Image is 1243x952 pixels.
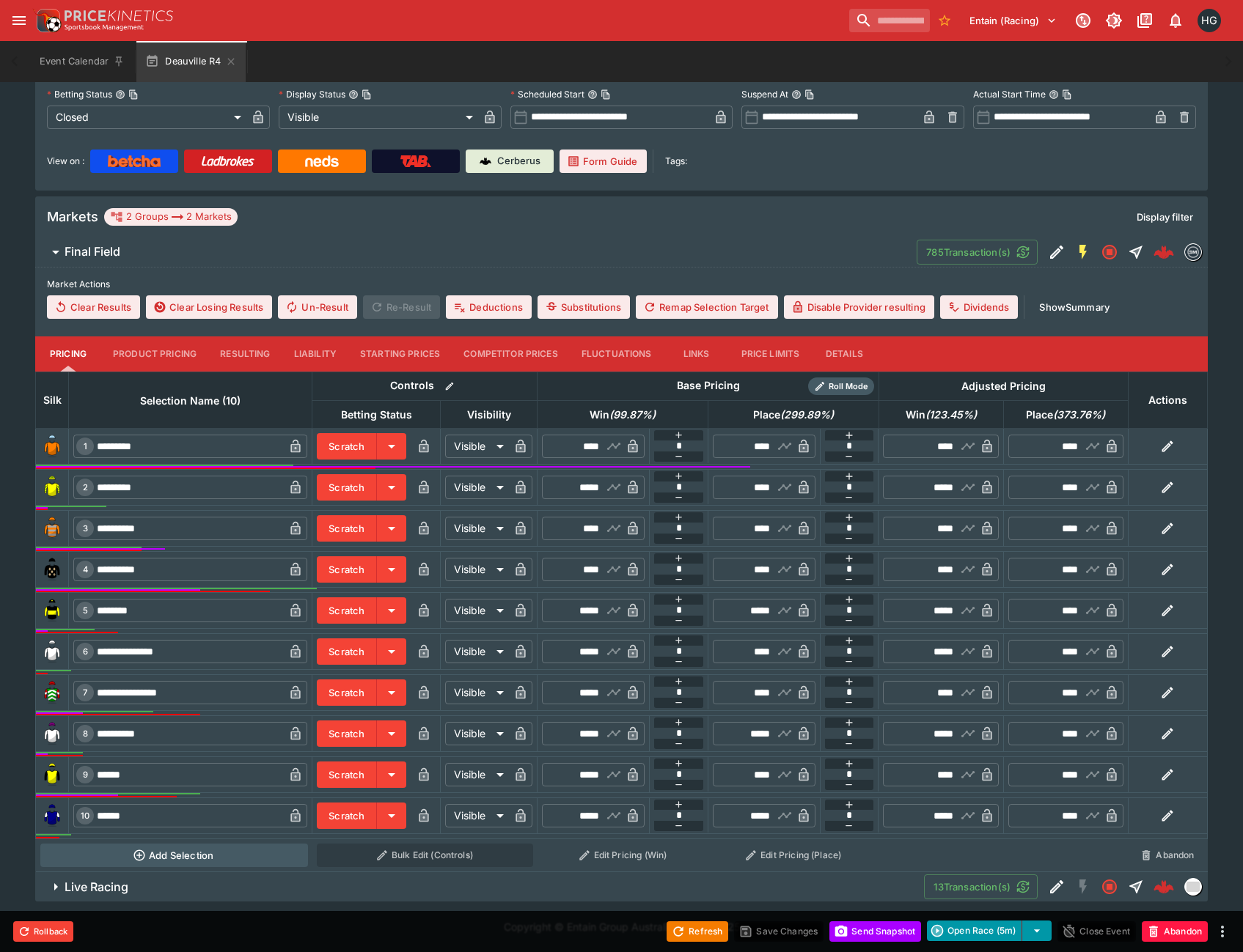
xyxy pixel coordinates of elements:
div: Visible [445,763,509,786]
svg: Closed [1101,878,1118,896]
button: Scratch [317,802,377,829]
div: Visible [445,804,509,827]
span: 1 [81,441,90,451]
button: No Bookmarks [933,9,956,32]
p: Suspend At [741,88,788,100]
span: Win(123.45%) [890,406,993,424]
label: View on : [47,150,84,173]
button: Suspend AtCopy To Clipboard [791,89,802,100]
img: logo-cerberus--red.svg [1154,877,1174,897]
button: Price Limits [730,336,812,372]
button: Abandon [1132,844,1203,867]
span: 5 [80,605,91,616]
label: Market Actions [47,273,1196,295]
button: Deductions [446,295,532,319]
div: Visible [445,476,509,499]
em: ( 99.87 %) [609,406,656,424]
button: Betting StatusCopy To Clipboard [115,89,125,100]
button: Competitor Prices [452,336,570,372]
img: runner 3 [40,517,64,540]
button: Copy To Clipboard [128,89,139,100]
h5: Markets [47,208,98,225]
button: Scratch [317,474,377,501]
img: Betcha [108,155,161,167]
button: more [1214,923,1231,940]
button: Clear Losing Results [146,295,272,319]
button: Scheduled StartCopy To Clipboard [587,89,598,100]
span: Roll Mode [823,380,874,393]
button: Scratch [317,433,377,460]
button: Scratch [317,761,377,788]
button: SGM Enabled [1070,239,1096,265]
img: Sportsbook Management [65,24,144,31]
span: 4 [80,564,91,575]
span: Mark an event as closed and abandoned. [1142,923,1208,937]
div: Visible [445,599,509,622]
em: ( 123.45 %) [925,406,977,424]
img: runner 4 [40,558,64,581]
div: Hamish Gooch [1198,9,1221,32]
p: Actual Start Time [973,88,1046,100]
span: 8 [80,728,91,739]
button: Remap Selection Target [636,295,778,319]
img: runner 5 [40,599,64,622]
a: Cerberus [466,150,554,173]
span: Betting Status [325,406,428,424]
img: PriceKinetics [65,10,173,21]
a: Form Guide [560,150,647,173]
span: 7 [80,687,90,698]
button: Open Race (5m) [927,920,1022,941]
em: ( 373.76 %) [1053,406,1105,424]
button: Documentation [1132,7,1158,34]
button: ShowSummary [1030,295,1118,319]
button: open drawer [6,7,32,34]
button: Bulk Edit (Controls) [317,844,533,867]
button: Refresh [667,921,728,942]
h6: Final Field [65,244,120,259]
span: Visibility [451,406,527,424]
div: b7be5ea2-a1ea-4637-8043-ef1e08740041 [1154,242,1174,262]
a: b7be5ea2-a1ea-4637-8043-ef1e08740041 [1149,237,1178,267]
button: Edit Detail [1044,874,1070,900]
button: Scratch [317,515,377,542]
button: Deauville R4 [136,41,246,82]
img: logo-cerberus--red.svg [1154,242,1174,262]
button: Event Calendar [31,41,133,82]
svg: Closed [1101,243,1118,261]
span: Selection Name (10) [124,392,257,410]
span: Place(299.89%) [737,406,850,424]
img: TabNZ [400,155,431,167]
img: Neds [305,155,338,167]
img: Ladbrokes [201,155,254,167]
img: runner 6 [40,640,64,663]
p: Display Status [279,88,345,100]
div: liveracing [1184,878,1202,896]
button: Starting Prices [348,336,452,372]
div: Visible [445,435,509,458]
div: f2e0e4eb-7ad6-4170-a9c2-da0eef7bc627 [1154,877,1174,897]
button: select merge strategy [1022,920,1052,941]
span: 6 [80,646,91,657]
div: betmakers [1184,243,1202,261]
th: Actions [1128,372,1207,428]
button: Display StatusCopy To Clipboard [348,89,359,100]
button: Scratch [317,638,377,665]
button: Copy To Clipboard [1062,89,1072,100]
button: Select Tenant [961,9,1066,32]
button: Straight [1123,239,1149,265]
button: 785Transaction(s) [917,240,1038,265]
input: search [849,9,930,32]
button: Resulting [208,336,282,372]
button: Scratch [317,720,377,747]
button: Toggle light/dark mode [1101,7,1127,34]
img: PriceKinetics Logo [32,6,62,35]
button: Disable Provider resulting [784,295,934,319]
th: Silk [36,372,69,428]
img: liveracing [1185,879,1201,895]
button: Links [664,336,730,372]
button: Edit Pricing (Place) [713,844,875,867]
div: split button [927,920,1052,941]
button: Scratch [317,597,377,624]
button: Un-Result [278,295,356,319]
button: Scratch [317,556,377,583]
